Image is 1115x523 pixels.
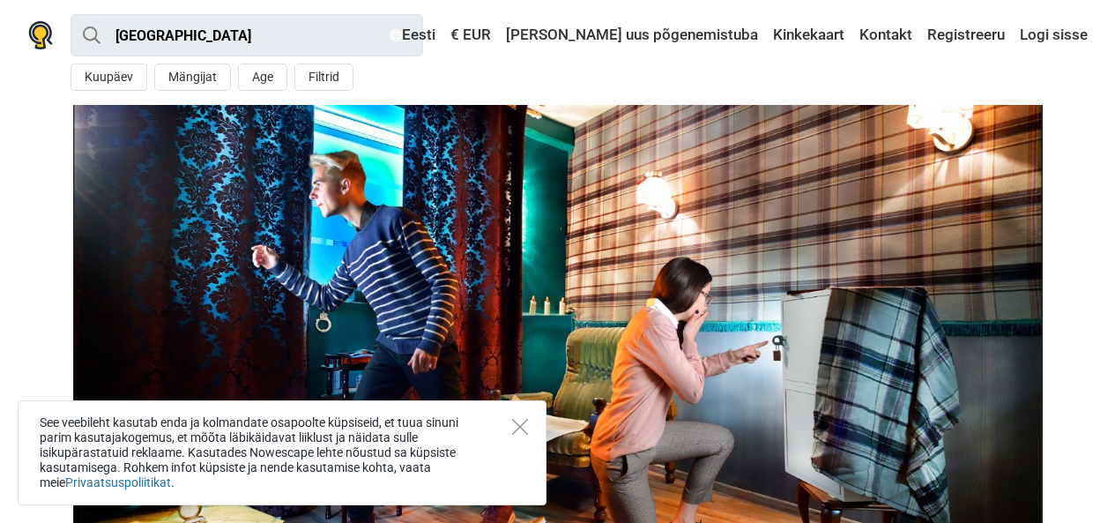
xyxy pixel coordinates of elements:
button: Mängijat [154,64,231,91]
div: See veebileht kasutab enda ja kolmandate osapoolte küpsiseid, et tuua sinuni parim kasutajakogemu... [18,400,546,505]
button: Filtrid [294,64,353,91]
img: Eesti [390,29,402,41]
a: Logi sisse [1015,19,1088,51]
a: Kontakt [855,19,917,51]
a: € EUR [446,19,495,51]
button: Age [238,64,287,91]
a: Privaatsuspoliitikat [65,475,171,489]
a: [PERSON_NAME] uus põgenemistuba [502,19,762,51]
a: Registreeru [923,19,1009,51]
button: Kuupäev [71,64,147,91]
img: Nowescape logo [28,21,53,49]
a: Eesti [385,19,440,51]
input: proovi “Tallinn” [71,14,423,56]
button: Close [512,419,528,435]
a: Kinkekaart [769,19,849,51]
